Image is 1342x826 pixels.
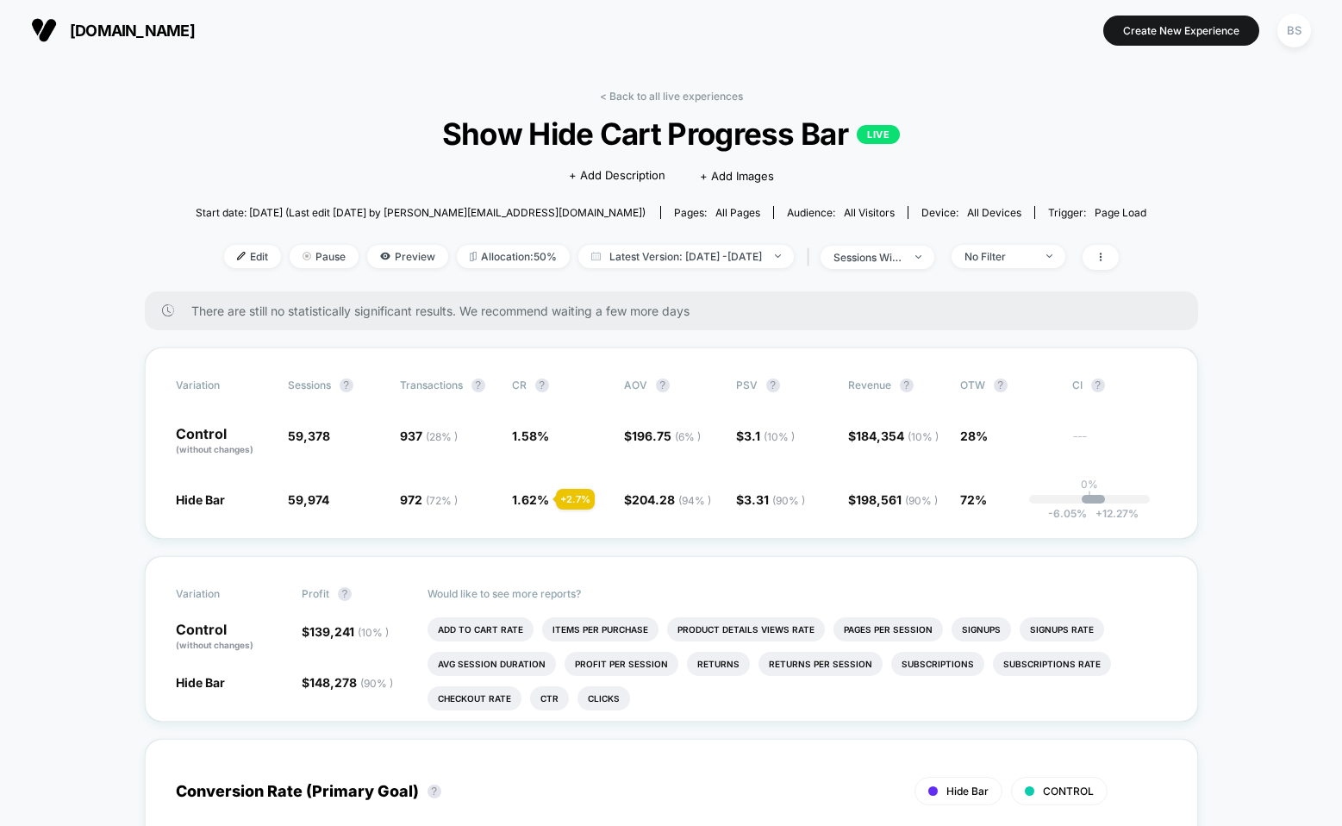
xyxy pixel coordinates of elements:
[512,379,527,391] span: CR
[856,429,939,443] span: 184,354
[1091,379,1105,392] button: ?
[191,303,1164,318] span: There are still no statistically significant results. We recommend waiting a few more days
[675,430,701,443] span: ( 6 % )
[1072,379,1167,392] span: CI
[905,494,938,507] span: ( 90 % )
[1095,206,1146,219] span: Page Load
[678,494,711,507] span: ( 94 % )
[338,587,352,601] button: ?
[1020,617,1104,641] li: Signups Rate
[1081,478,1098,491] p: 0%
[736,492,805,507] span: $
[577,686,630,710] li: Clicks
[891,652,984,676] li: Subscriptions
[1048,507,1087,520] span: -6.05 %
[766,379,780,392] button: ?
[674,206,760,219] div: Pages:
[960,492,987,507] span: 72%
[243,116,1099,152] span: Show Hide Cart Progress Bar
[428,587,1167,600] p: Would like to see more reports?
[1087,507,1139,520] span: 12.27 %
[667,617,825,641] li: Product Details Views Rate
[530,686,569,710] li: Ctr
[340,379,353,392] button: ?
[303,252,311,260] img: end
[400,379,463,391] span: Transactions
[1043,785,1094,798] span: CONTROL
[856,492,938,507] span: 198,561
[457,245,570,268] span: Allocation: 50%
[176,444,253,454] span: (without changes)
[302,587,329,600] span: Profit
[556,489,595,510] div: + 2.7 %
[656,379,670,392] button: ?
[1088,491,1091,504] p: |
[70,22,195,40] span: [DOMAIN_NAME]
[758,652,883,676] li: Returns Per Session
[565,652,678,676] li: Profit Per Session
[844,206,895,219] span: All Visitors
[535,379,549,392] button: ?
[960,379,1055,392] span: OTW
[700,169,774,183] span: + Add Images
[772,494,805,507] span: ( 90 % )
[960,429,988,443] span: 28%
[360,677,393,690] span: ( 90 % )
[176,427,271,456] p: Control
[736,379,758,391] span: PSV
[471,379,485,392] button: ?
[848,379,891,391] span: Revenue
[176,379,271,392] span: Variation
[1277,14,1311,47] div: BS
[1048,206,1146,219] div: Trigger:
[302,624,389,639] span: $
[802,245,821,270] span: |
[946,785,989,798] span: Hide Bar
[196,206,646,219] span: Start date: [DATE] (Last edit [DATE] by [PERSON_NAME][EMAIL_ADDRESS][DOMAIN_NAME])
[624,492,711,507] span: $
[428,785,441,798] button: ?
[900,379,914,392] button: ?
[428,686,521,710] li: Checkout Rate
[736,429,795,443] span: $
[358,626,389,639] span: ( 10 % )
[1046,254,1052,258] img: end
[542,617,659,641] li: Items Per Purchase
[715,206,760,219] span: all pages
[428,617,534,641] li: Add To Cart Rate
[512,429,549,443] span: 1.58 %
[687,652,750,676] li: Returns
[915,255,921,259] img: end
[787,206,895,219] div: Audience:
[1095,507,1102,520] span: +
[288,492,329,507] span: 59,974
[428,652,556,676] li: Avg Session Duration
[288,379,331,391] span: Sessions
[908,430,939,443] span: ( 10 % )
[26,16,200,44] button: [DOMAIN_NAME]
[512,492,549,507] span: 1.62 %
[600,90,743,103] a: < Back to all live experiences
[309,624,389,639] span: 139,241
[624,429,701,443] span: $
[176,623,284,652] p: Control
[302,675,393,690] span: $
[578,245,794,268] span: Latest Version: [DATE] - [DATE]
[857,125,900,144] p: LIVE
[176,587,271,601] span: Variation
[848,429,939,443] span: $
[290,245,359,268] span: Pause
[426,430,458,443] span: ( 28 % )
[176,675,225,690] span: Hide Bar
[624,379,647,391] span: AOV
[848,492,938,507] span: $
[591,252,601,260] img: calendar
[764,430,795,443] span: ( 10 % )
[176,640,253,650] span: (without changes)
[224,245,281,268] span: Edit
[994,379,1008,392] button: ?
[632,429,701,443] span: 196.75
[833,617,943,641] li: Pages Per Session
[952,617,1011,641] li: Signups
[632,492,711,507] span: 204.28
